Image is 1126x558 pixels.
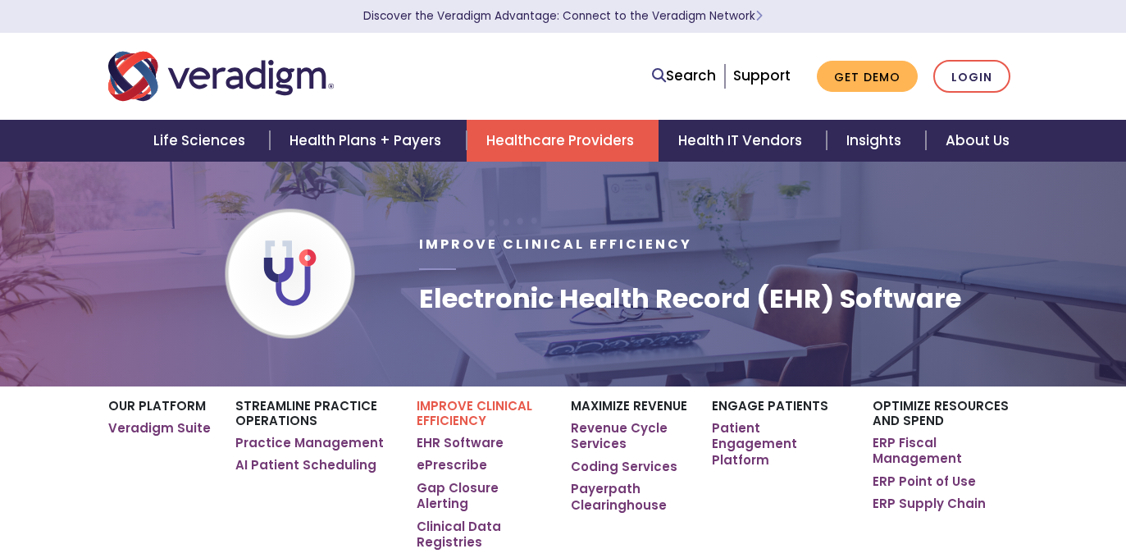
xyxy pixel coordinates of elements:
[827,120,926,162] a: Insights
[417,519,547,551] a: Clinical Data Registries
[235,435,384,451] a: Practice Management
[659,120,827,162] a: Health IT Vendors
[363,8,763,24] a: Discover the Veradigm Advantage: Connect to the Veradigm NetworkLearn More
[571,420,687,452] a: Revenue Cycle Services
[134,120,270,162] a: Life Sciences
[755,8,763,24] span: Learn More
[873,496,986,512] a: ERP Supply Chain
[873,473,976,490] a: ERP Point of Use
[817,61,918,93] a: Get Demo
[108,49,334,103] img: Veradigm logo
[419,283,961,314] h1: Electronic Health Record (EHR) Software
[571,459,677,475] a: Coding Services
[467,120,659,162] a: Healthcare Providers
[712,420,848,469] a: Patient Engagement Platform
[733,66,791,85] a: Support
[235,457,376,473] a: AI Patient Scheduling
[417,457,487,473] a: ePrescribe
[571,481,687,513] a: Payerpath Clearinghouse
[417,480,547,512] a: Gap Closure Alerting
[270,120,466,162] a: Health Plans + Payers
[873,435,1018,467] a: ERP Fiscal Management
[419,235,692,254] span: Improve Clinical Efficiency
[417,435,504,451] a: EHR Software
[108,420,211,437] a: Veradigm Suite
[652,65,716,87] a: Search
[933,60,1010,94] a: Login
[926,120,1029,162] a: About Us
